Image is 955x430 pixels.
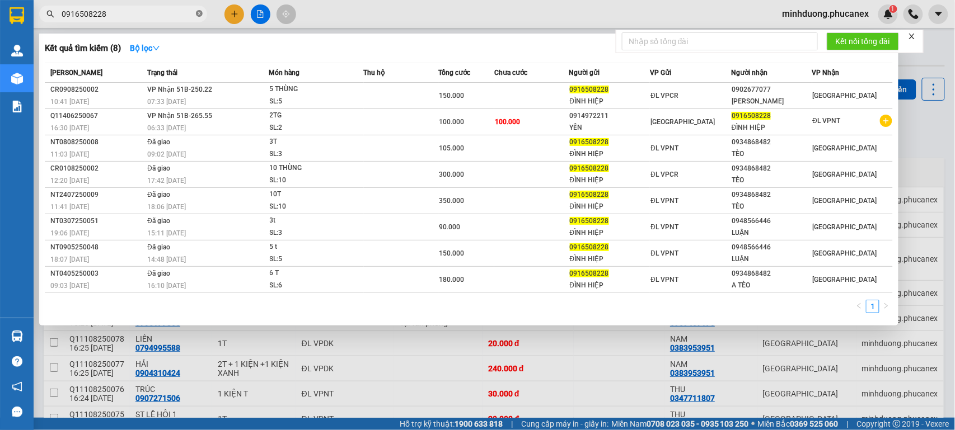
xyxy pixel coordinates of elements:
[439,171,464,178] span: 300.000
[494,69,527,77] span: Chưa cước
[50,215,144,227] div: NT0307250051
[732,268,812,280] div: 0934868482
[650,144,678,152] span: ĐL VPNT
[570,148,650,160] div: ĐÌNH HIỆP
[813,117,841,125] span: ĐL VPNT
[11,101,23,112] img: solution-icon
[147,86,212,93] span: VP Nhận 51B-250.22
[50,124,89,132] span: 16:30 [DATE]
[147,138,170,146] span: Đã giao
[570,243,609,251] span: 0916508228
[50,110,144,122] div: Q11406250067
[147,98,186,106] span: 07:33 [DATE]
[270,122,354,134] div: SL: 2
[50,256,89,263] span: 18:07 [DATE]
[732,174,812,186] div: TÈO
[147,191,170,199] span: Đã giao
[732,253,812,265] div: LUẬN
[50,282,89,290] span: 09:03 [DATE]
[650,69,671,77] span: VP Gửi
[570,191,609,199] span: 0916508228
[650,223,678,231] span: ĐL VPNT
[62,8,194,20] input: Tìm tên, số ĐT hoặc mã đơn
[856,303,863,309] span: left
[46,10,54,18] span: search
[270,227,354,239] div: SL: 3
[270,136,354,148] div: 3T
[147,256,186,263] span: 14:48 [DATE]
[879,300,893,313] button: right
[147,150,186,158] span: 09:02 [DATE]
[121,39,169,57] button: Bộ lọcdown
[732,112,771,120] span: 0916508228
[495,118,520,126] span: 100.000
[439,276,464,283] span: 180.000
[439,144,464,152] span: 105.000
[270,253,354,266] div: SL: 5
[270,162,354,174] div: 10 THÙNG
[650,276,678,283] span: ĐL VPNT
[731,69,767,77] span: Người nhận
[270,215,354,227] div: 3t
[439,197,464,205] span: 350.000
[570,122,650,134] div: YẾN
[813,171,877,178] span: [GEOGRAPHIC_DATA]
[152,44,160,52] span: down
[853,300,866,313] li: Previous Page
[570,253,650,265] div: ĐÌNH HIỆP
[364,69,385,77] span: Thu hộ
[732,136,812,148] div: 0934868482
[50,177,89,185] span: 12:20 [DATE]
[147,69,177,77] span: Trạng thái
[570,270,609,277] span: 0916508228
[147,164,170,172] span: Đã giao
[269,69,300,77] span: Món hàng
[827,32,899,50] button: Kết nối tổng đài
[650,197,678,205] span: ĐL VPNT
[650,92,678,100] span: ĐL VPCR
[732,84,812,96] div: 0902677077
[570,138,609,146] span: 0916508228
[813,92,877,100] span: [GEOGRAPHIC_DATA]
[813,249,877,257] span: [GEOGRAPHIC_DATA]
[812,69,840,77] span: VP Nhận
[11,73,23,84] img: warehouse-icon
[570,110,650,122] div: 0914972211
[570,217,609,225] span: 0916508228
[813,144,877,152] span: [GEOGRAPHIC_DATA]
[813,276,877,283] span: [GEOGRAPHIC_DATA]
[12,356,22,367] span: question-circle
[50,268,144,280] div: NT0405250003
[270,174,354,187] div: SL: 10
[439,223,460,231] span: 90.000
[147,217,170,225] span: Đã giao
[11,45,23,56] img: warehouse-icon
[270,241,354,253] div: 5 t
[813,223,877,231] span: [GEOGRAPHIC_DATA]
[570,96,650,107] div: ĐÌNH HIỆP
[12,407,22,417] span: message
[147,270,170,277] span: Đã giao
[50,189,144,201] div: NT2407250009
[45,42,121,54] h3: Kết quả tìm kiếm ( 8 )
[570,174,650,186] div: ĐÌNH HIỆP
[196,9,203,20] span: close-circle
[622,32,818,50] input: Nhập số tổng đài
[147,203,186,211] span: 18:06 [DATE]
[867,300,879,313] a: 1
[50,203,89,211] span: 11:41 [DATE]
[270,201,354,213] div: SL: 10
[270,188,354,201] div: 10T
[732,163,812,174] div: 0934868482
[147,177,186,185] span: 17:42 [DATE]
[732,280,812,291] div: A TÈO
[147,112,212,120] span: VP Nhận 51B-265.55
[50,69,102,77] span: [PERSON_NAME]
[50,229,89,237] span: 19:06 [DATE]
[650,249,678,257] span: ĐL VPNT
[732,148,812,160] div: TÈO
[439,92,464,100] span: 150.000
[438,69,470,77] span: Tổng cước
[196,10,203,17] span: close-circle
[570,227,650,239] div: ĐÌNH HIỆP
